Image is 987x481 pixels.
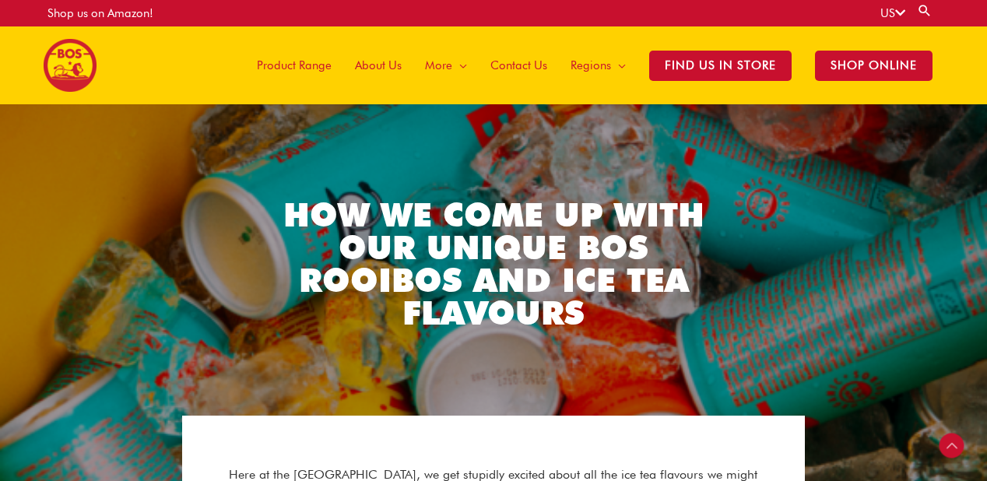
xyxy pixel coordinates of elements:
a: Find Us in Store [638,26,803,104]
span: Regions [571,42,611,89]
a: SHOP ONLINE [803,26,944,104]
nav: Site Navigation [234,26,944,104]
span: Find Us in Store [649,51,792,81]
span: Product Range [257,42,332,89]
a: Search button [917,3,933,18]
a: Product Range [245,26,343,104]
a: Regions [559,26,638,104]
h2: How We Come Up With Our Unique BOS Rooibos and Ice Tea Flavours [268,198,719,329]
span: More [425,42,452,89]
a: About Us [343,26,413,104]
a: US [880,6,905,20]
img: BOS United States [44,39,97,92]
span: About Us [355,42,402,89]
span: SHOP ONLINE [815,51,933,81]
a: Contact Us [479,26,559,104]
a: More [413,26,479,104]
span: Contact Us [490,42,547,89]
